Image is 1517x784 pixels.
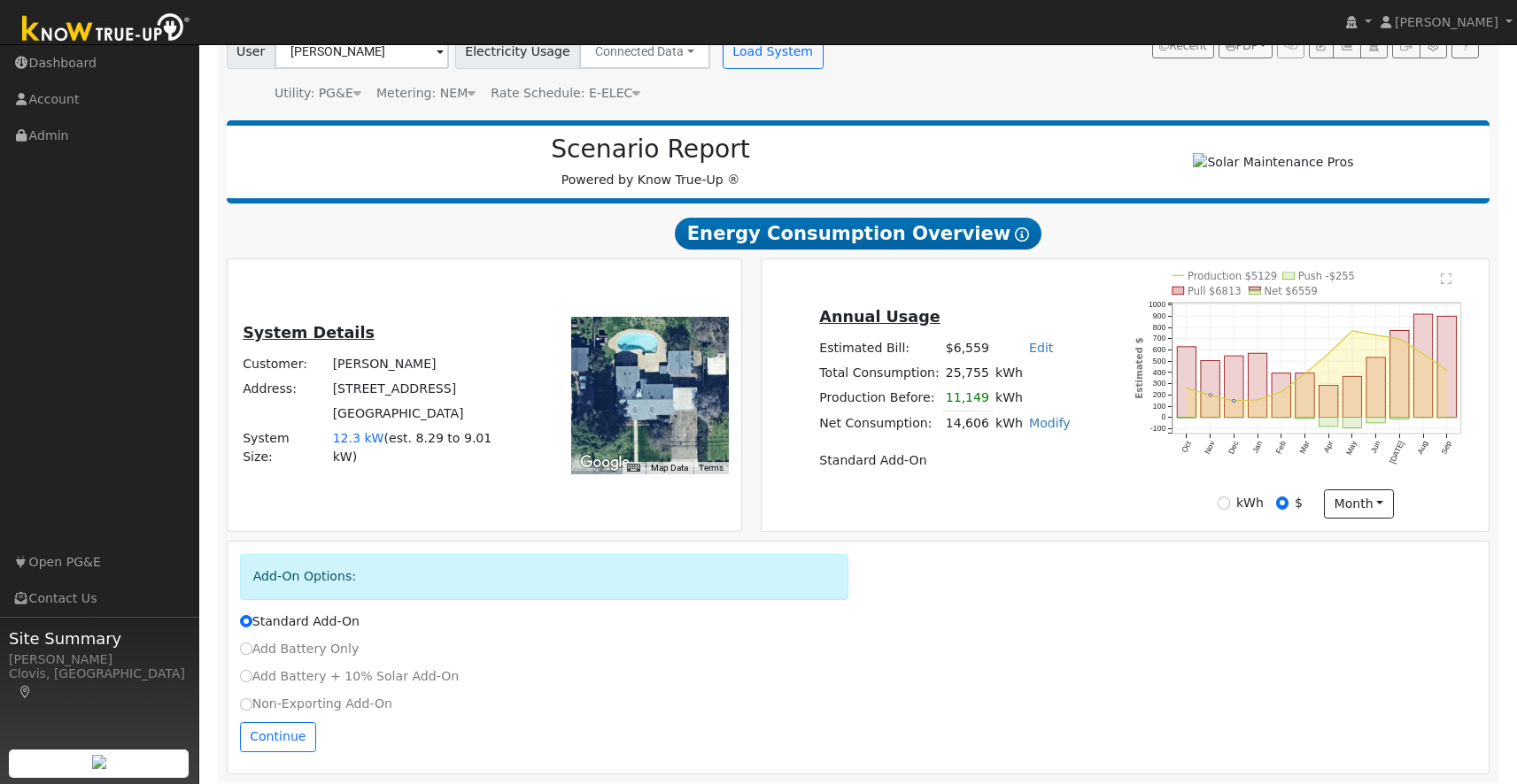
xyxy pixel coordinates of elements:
[9,650,190,669] div: [PERSON_NAME]
[576,451,634,474] img: Google
[1320,386,1338,418] rect: onclick=""
[1322,440,1335,454] text: Apr
[329,376,517,401] td: [STREET_ADDRESS]
[1153,402,1166,411] text: 100
[1225,356,1243,418] rect: onclick=""
[455,34,580,69] span: Electricity Usage
[1015,227,1029,242] i: Show Help
[329,351,517,376] td: [PERSON_NAME]
[240,554,849,599] div: Add-On Options:
[1296,373,1314,418] rect: onclick=""
[13,10,199,50] img: Know True-Up
[1193,153,1353,172] img: Solar Maintenance Pros
[651,462,688,474] button: Map Data
[1309,34,1334,58] button: Edit User
[240,670,252,682] input: Add Battery + 10% Solar Add-On
[18,685,34,699] a: Map
[1226,40,1258,52] span: PDF
[1185,387,1188,389] circle: onclick=""
[1201,360,1219,417] rect: onclick=""
[1369,440,1382,455] text: Jun
[1236,494,1264,512] label: kWh
[1366,418,1385,423] rect: onclick=""
[1416,440,1430,456] text: Aug
[333,431,492,464] span: est. 8.29 to 9.01 kW
[1209,394,1211,396] circle: onclick=""
[1188,270,1277,282] text: Production $5129
[1153,323,1166,332] text: 800
[1233,399,1235,402] circle: onclick=""
[1392,34,1420,58] button: Export Interval Data
[1249,353,1267,418] rect: onclick=""
[1218,496,1230,509] input: kWh
[1153,334,1166,343] text: 700
[1203,439,1217,456] text: Nov
[942,411,992,436] td: 14,606
[240,667,460,686] label: Add Battery + 10% Solar Add-On
[1153,345,1166,354] text: 600
[1440,440,1454,456] text: Sep
[1398,337,1401,340] circle: onclick=""
[1153,357,1166,365] text: 500
[1177,418,1196,419] rect: onclick=""
[1437,316,1456,417] rect: onclick=""
[240,427,329,470] td: System Size:
[1180,439,1194,454] text: Oct
[376,84,476,103] div: Metering: NEM
[1360,34,1388,58] button: Login As
[1265,285,1318,297] text: Net $6559
[92,755,106,769] img: retrieve
[723,34,824,69] button: Load System
[244,135,1056,165] h2: Scenario Report
[1153,379,1166,388] text: 300
[1388,440,1405,465] text: [DATE]
[817,411,942,436] td: Net Consumption:
[817,335,942,360] td: Estimated Bill:
[1374,334,1377,336] circle: onclick=""
[275,84,361,103] div: Utility: PG&E
[1327,352,1330,355] circle: onclick=""
[9,665,190,702] div: Clovis, [GEOGRAPHIC_DATA]
[576,451,634,474] a: Open this area in Google Maps (opens a new window)
[1149,300,1165,309] text: 1000
[240,698,252,711] input: Non-Exporting Add-On
[352,450,358,464] span: )
[1276,496,1289,509] input: $
[993,360,1074,385] td: kWh
[942,335,992,360] td: $6,559
[1324,489,1394,519] button: month
[1029,416,1071,430] a: Modify
[491,86,640,100] span: Alias: H3EELECN
[1420,34,1447,58] button: Settings
[240,642,252,655] input: Add Battery Only
[1274,440,1288,456] text: Feb
[1153,368,1166,377] text: 400
[1177,347,1196,418] rect: onclick=""
[942,386,992,411] td: 11,149
[817,449,1073,473] td: Standard Add-On
[384,431,390,445] span: (
[1188,285,1242,297] text: Pull $6813
[1445,369,1448,372] circle: onclick=""
[1351,329,1354,332] circle: onclick=""
[817,360,942,385] td: Total Consumption:
[993,386,1026,411] td: kWh
[240,695,392,713] label: Non-Exporting Add-On
[1280,390,1282,393] circle: onclick=""
[1422,352,1425,355] circle: onclick=""
[1153,390,1166,399] text: 200
[240,376,329,401] td: Address:
[1257,398,1259,401] circle: onclick=""
[1150,424,1165,433] text: -100
[1153,311,1166,320] text: 900
[329,402,517,427] td: [GEOGRAPHIC_DATA]
[240,722,316,752] button: Continue
[1250,440,1264,455] text: Jan
[1162,413,1166,422] text: 0
[227,34,275,69] span: User
[942,360,992,385] td: 25,755
[1304,373,1306,375] circle: onclick=""
[333,431,384,445] span: 12.3 kW
[1227,439,1241,456] text: Dec
[699,463,724,473] a: Terms (opens in new tab)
